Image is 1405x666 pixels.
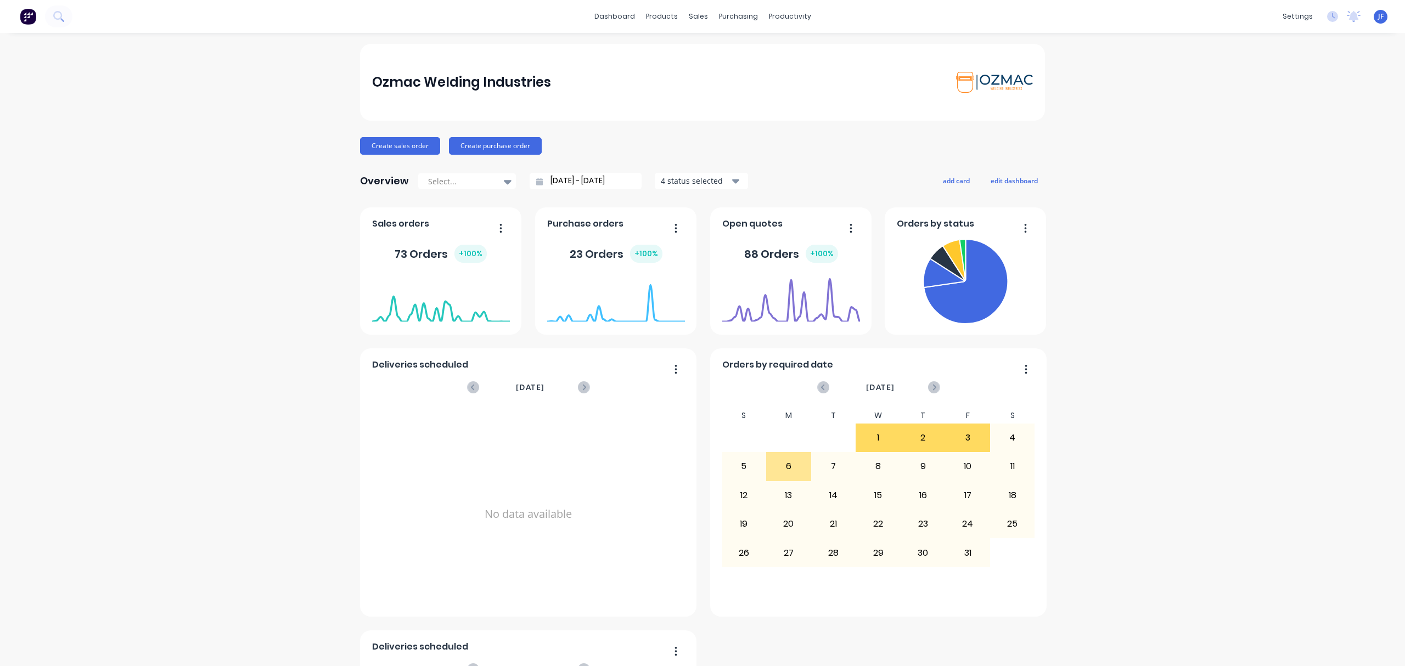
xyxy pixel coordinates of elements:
div: + 100 % [454,245,487,263]
div: 27 [767,539,811,566]
div: 8 [856,453,900,480]
div: T [811,408,856,424]
div: 73 Orders [395,245,487,263]
span: Sales orders [372,217,429,230]
div: Overview [360,170,409,192]
div: 5 [722,453,766,480]
span: Orders by status [897,217,974,230]
span: [DATE] [866,381,895,393]
a: dashboard [589,8,640,25]
img: Ozmac Welding Industries [956,72,1033,93]
button: Create sales order [360,137,440,155]
div: 14 [812,482,856,509]
button: add card [936,173,977,188]
div: purchasing [713,8,763,25]
span: Orders by required date [722,358,833,371]
div: 1 [856,424,900,451]
div: 30 [901,539,945,566]
div: 9 [901,453,945,480]
span: Open quotes [722,217,783,230]
div: 15 [856,482,900,509]
div: 28 [812,539,856,566]
div: 6 [767,453,811,480]
span: [DATE] [516,381,544,393]
div: 11 [991,453,1035,480]
div: 31 [946,539,990,566]
div: products [640,8,683,25]
div: 29 [856,539,900,566]
div: 7 [812,453,856,480]
div: 13 [767,482,811,509]
span: Deliveries scheduled [372,640,468,653]
div: 10 [946,453,990,480]
div: + 100 % [630,245,662,263]
div: S [722,408,767,424]
div: 20 [767,510,811,538]
button: edit dashboard [983,173,1045,188]
div: S [990,408,1035,424]
div: W [856,408,901,424]
div: 18 [991,482,1035,509]
div: 2 [901,424,945,451]
div: M [766,408,811,424]
div: 21 [812,510,856,538]
div: settings [1277,8,1318,25]
div: sales [683,8,713,25]
div: No data available [372,408,685,620]
div: 88 Orders [744,245,838,263]
div: Ozmac Welding Industries [372,71,551,93]
img: Factory [20,8,36,25]
span: Deliveries scheduled [372,358,468,371]
div: 3 [946,424,990,451]
div: T [901,408,946,424]
div: productivity [763,8,817,25]
button: 4 status selected [655,173,748,189]
div: 26 [722,539,766,566]
div: 4 [991,424,1035,451]
div: 17 [946,482,990,509]
div: 24 [946,510,990,538]
div: 4 status selected [661,175,730,187]
div: 25 [991,510,1035,538]
span: JF [1378,12,1384,21]
div: 19 [722,510,766,538]
div: 23 Orders [570,245,662,263]
div: 16 [901,482,945,509]
div: 12 [722,482,766,509]
div: + 100 % [806,245,838,263]
span: Purchase orders [547,217,623,230]
button: Create purchase order [449,137,542,155]
div: 22 [856,510,900,538]
div: F [945,408,990,424]
div: 23 [901,510,945,538]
